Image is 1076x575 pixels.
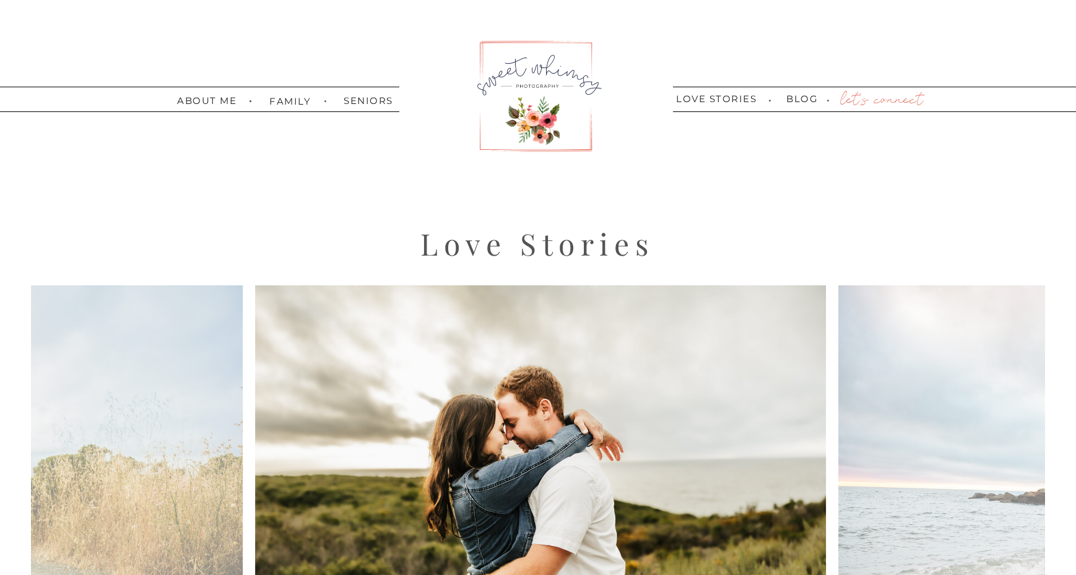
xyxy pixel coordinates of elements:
[673,94,760,106] a: love stories
[344,96,388,104] a: seniors
[269,96,305,104] a: family
[784,94,820,106] a: blog
[177,96,236,104] a: about me
[838,91,923,110] a: let's connect
[420,226,672,251] h1: Love Stories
